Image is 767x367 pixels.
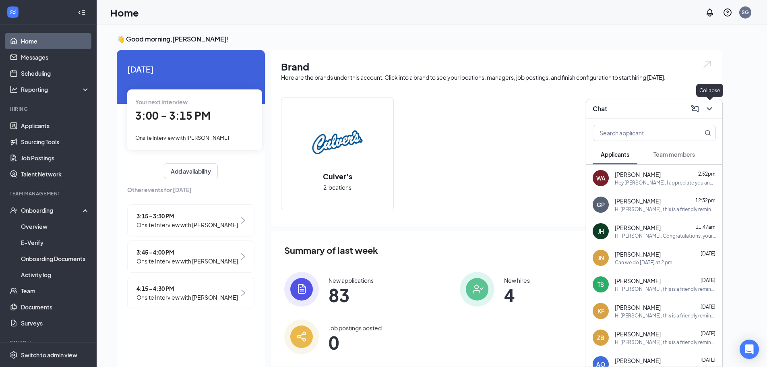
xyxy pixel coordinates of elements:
[615,277,661,285] span: [PERSON_NAME]
[135,135,229,141] span: Onsite Interview with [PERSON_NAME]
[701,357,715,363] span: [DATE]
[740,340,759,359] div: Open Intercom Messenger
[10,106,88,112] div: Hiring
[615,232,716,239] div: Hi [PERSON_NAME]. Congratulations, your meeting with [PERSON_NAME] for Crew Member at [GEOGRAPHIC...
[653,151,695,158] span: Team members
[9,8,17,16] svg: WorkstreamLogo
[164,163,218,179] button: Add availability
[135,109,211,122] span: 3:00 - 3:15 PM
[281,60,713,73] h1: Brand
[615,330,661,338] span: [PERSON_NAME]
[615,259,672,266] div: Can we do [DATE] at 2 pm
[135,98,188,106] span: Your next interview
[329,335,382,350] span: 0
[615,339,716,346] div: Hi [PERSON_NAME], this is a friendly reminder. Your meeting with [PERSON_NAME] for Crew Member at...
[281,73,713,81] div: Here are the brands under this account. Click into a brand to see your locations, managers, job p...
[705,104,714,114] svg: ChevronDown
[117,35,722,44] h3: 👋 Good morning, [PERSON_NAME] !
[127,185,254,194] span: Other events for [DATE]
[701,330,715,336] span: [DATE]
[615,286,716,292] div: Hi [PERSON_NAME], this is a friendly reminder. To move forward with your application for Dishwash...
[615,312,716,319] div: Hi [PERSON_NAME], this is a friendly reminder. Your meeting with [PERSON_NAME] for Crew Member at...
[615,197,661,205] span: [PERSON_NAME]
[21,267,90,283] a: Activity log
[504,288,530,302] span: 4
[615,250,661,258] span: [PERSON_NAME]
[21,118,90,134] a: Applicants
[615,357,661,365] span: [PERSON_NAME]
[615,170,661,178] span: [PERSON_NAME]
[21,251,90,267] a: Onboarding Documents
[329,276,374,284] div: New applications
[695,197,715,203] span: 12:32pm
[597,307,604,315] div: KF
[78,8,86,17] svg: Collapse
[705,130,711,136] svg: MagnifyingGlass
[596,174,606,182] div: WA
[329,324,382,332] div: Job postings posted
[21,351,77,359] div: Switch to admin view
[742,9,749,16] div: SG
[136,257,238,265] span: Onsite Interview with [PERSON_NAME]
[723,8,732,17] svg: QuestionInfo
[701,304,715,310] span: [DATE]
[601,151,629,158] span: Applicants
[460,272,494,307] img: icon
[21,315,90,331] a: Surveys
[21,134,90,150] a: Sourcing Tools
[696,224,715,230] span: 11:47am
[21,218,90,234] a: Overview
[615,179,716,186] div: Hey [PERSON_NAME], I appreciate you and [PERSON_NAME] taking the time to meet with me [DATE]! I'v...
[615,303,661,311] span: [PERSON_NAME]
[10,190,88,197] div: Team Management
[10,85,18,93] svg: Analysis
[698,171,715,177] span: 2:52pm
[21,234,90,251] a: E-Verify
[315,171,360,181] h2: Culver's
[21,49,90,65] a: Messages
[10,206,18,214] svg: UserCheck
[136,211,238,220] span: 3:15 - 3:30 PM
[284,243,378,257] span: Summary of last week
[21,206,83,214] div: Onboarding
[597,334,604,342] div: ZB
[615,206,716,213] div: Hi [PERSON_NAME], this is a friendly reminder. Please select a meeting time slot for your Crew Me...
[136,284,238,293] span: 4:15 - 4:30 PM
[598,227,604,235] div: JH
[21,150,90,166] a: Job Postings
[690,104,700,114] svg: ComposeMessage
[323,183,351,192] span: 2 locations
[21,299,90,315] a: Documents
[21,65,90,81] a: Scheduling
[21,85,90,93] div: Reporting
[696,84,723,97] div: Collapse
[705,8,715,17] svg: Notifications
[702,60,713,69] img: open.6027fd2a22e1237b5b06.svg
[597,280,604,288] div: TS
[127,63,254,75] span: [DATE]
[504,276,530,284] div: New hires
[136,248,238,257] span: 3:45 - 4:00 PM
[701,251,715,257] span: [DATE]
[593,104,607,113] h3: Chat
[284,272,319,307] img: icon
[688,102,701,115] button: ComposeMessage
[701,277,715,283] span: [DATE]
[21,283,90,299] a: Team
[593,125,688,141] input: Search applicant
[21,166,90,182] a: Talent Network
[136,293,238,302] span: Onsite Interview with [PERSON_NAME]
[10,339,88,346] div: Payroll
[329,288,374,302] span: 83
[10,351,18,359] svg: Settings
[312,116,363,168] img: Culver's
[615,224,661,232] span: [PERSON_NAME]
[136,220,238,229] span: Onsite Interview with [PERSON_NAME]
[110,6,139,19] h1: Home
[703,102,716,115] button: ChevronDown
[21,33,90,49] a: Home
[597,201,605,209] div: GP
[598,254,604,262] div: JN
[284,319,319,354] img: icon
